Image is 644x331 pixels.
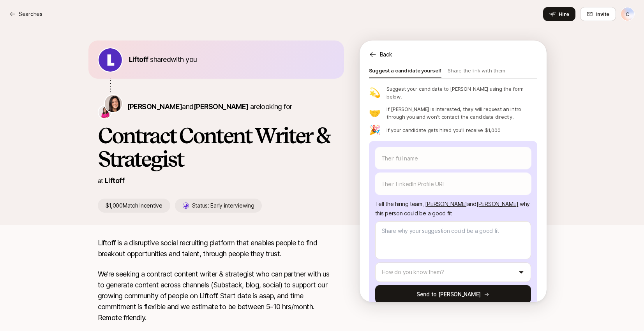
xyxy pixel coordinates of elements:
p: Searches [19,9,42,19]
span: Hire [559,10,569,18]
button: Send to [PERSON_NAME] [375,285,531,304]
p: Liftoff is a disruptive social recruiting platform that enables people to find breakout opportuni... [98,238,335,259]
p: are looking for [127,101,292,112]
p: $1,000 Match Incentive [98,199,170,213]
span: and [467,201,519,207]
p: 🤝 [369,108,381,118]
span: Early interviewing [210,202,254,209]
p: 🎉 [369,125,381,135]
img: Emma Frane [99,106,111,118]
span: with you [171,55,197,63]
p: Tell the hiring team, why this person could be a good fit [375,199,531,218]
span: [PERSON_NAME] [425,201,467,207]
p: Liftoff [105,175,124,186]
button: Hire [543,7,575,21]
p: C [626,9,630,19]
p: 💫 [369,88,381,97]
span: [PERSON_NAME] [127,102,182,111]
p: Status: [192,201,254,210]
img: ACg8ocKIuO9-sklR2KvA8ZVJz4iZ_g9wtBiQREC3t8A94l4CTg=s160-c [99,48,122,72]
p: If your candidate gets hired you'll receive $1,000 [386,126,500,134]
img: Eleanor Morgan [105,95,122,112]
span: Invite [596,10,609,18]
p: Back [380,50,392,59]
h1: Contract Content Writer & Strategist [98,124,335,171]
p: Suggest your candidate to [PERSON_NAME] using the form below. [386,85,537,100]
p: at [98,176,103,186]
p: Share the link with them [448,67,505,77]
p: We’re seeking a contract content writer & strategist who can partner with us to generate content ... [98,269,335,323]
button: Invite [580,7,616,21]
span: [PERSON_NAME] [476,201,518,207]
p: If [PERSON_NAME] is interested, they will request an intro through you and won't contact the cand... [386,105,537,121]
p: Suggest a candidate yourself [369,67,442,77]
button: C [621,7,635,21]
span: and [182,102,248,111]
p: shared [129,54,200,65]
span: [PERSON_NAME] [194,102,249,111]
span: Liftoff [129,55,148,63]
